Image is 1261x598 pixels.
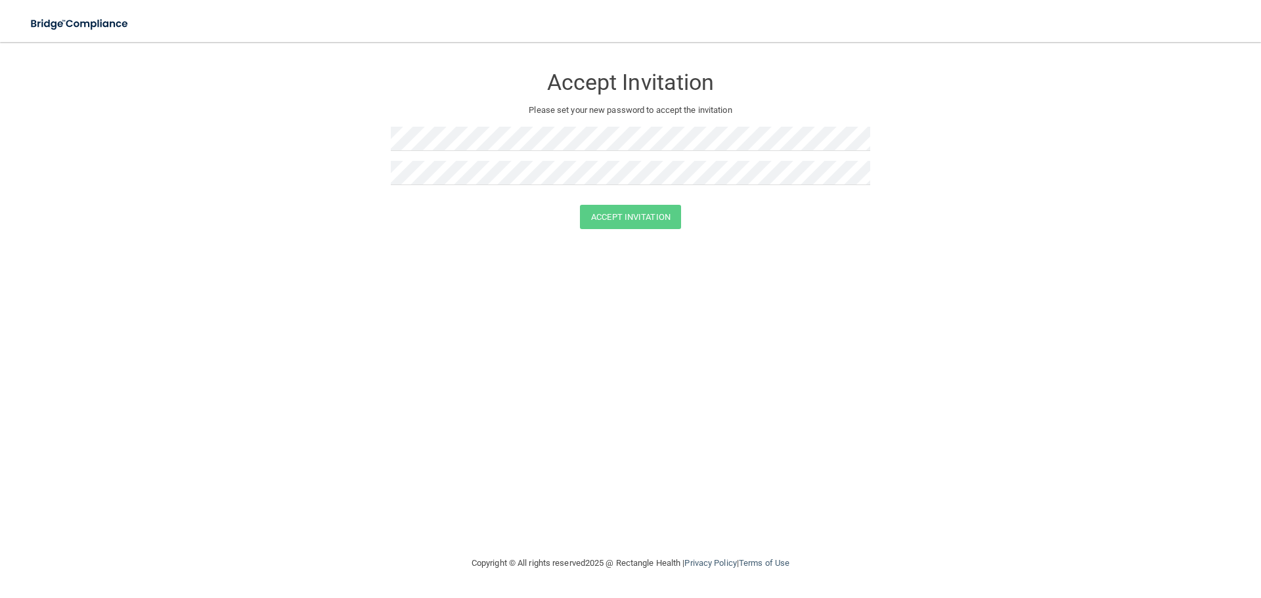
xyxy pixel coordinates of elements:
a: Privacy Policy [684,558,736,568]
p: Please set your new password to accept the invitation [401,102,860,118]
img: bridge_compliance_login_screen.278c3ca4.svg [20,11,141,37]
h3: Accept Invitation [391,70,870,95]
div: Copyright © All rights reserved 2025 @ Rectangle Health | | [391,542,870,584]
a: Terms of Use [739,558,789,568]
button: Accept Invitation [580,205,681,229]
